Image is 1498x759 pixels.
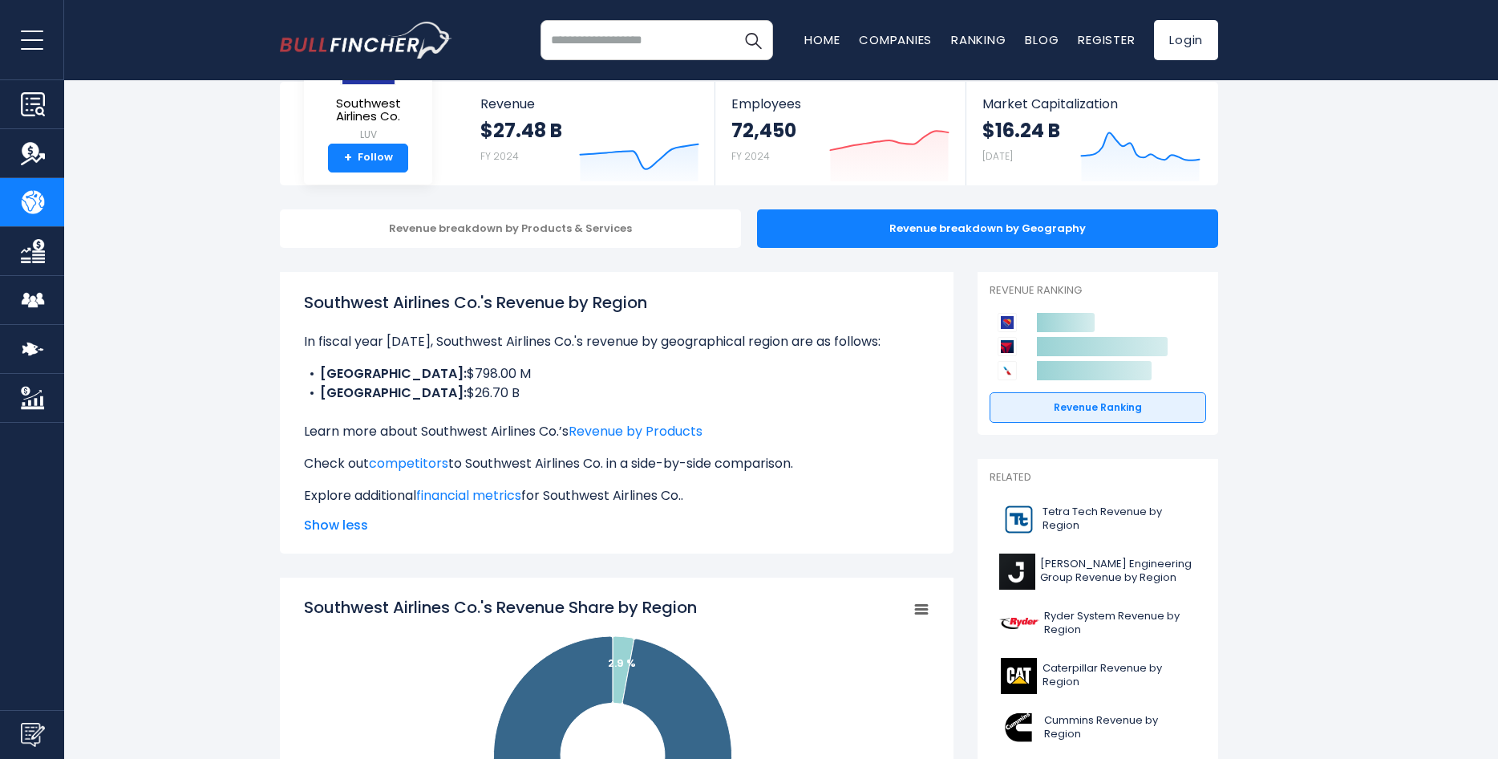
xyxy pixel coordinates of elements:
[320,384,467,402] b: [GEOGRAPHIC_DATA]:
[317,97,419,124] span: Southwest Airlines Co.
[1044,610,1196,637] span: Ryder System Revenue by Region
[990,471,1206,485] p: Related
[731,149,770,163] small: FY 2024
[1044,714,1196,741] span: Cummins Revenue by Region
[1040,558,1196,585] span: [PERSON_NAME] Engineering Group Revenue by Region
[804,31,840,48] a: Home
[999,501,1038,538] img: TTEK logo
[998,337,1017,356] img: Delta Air Lines competitors logo
[304,454,929,473] p: Check out to Southwest Airlines Co. in a side-by-side comparison.
[990,497,1206,542] a: Tetra Tech Revenue by Region
[998,361,1017,380] img: American Airlines Group competitors logo
[999,554,1035,590] img: J logo
[990,706,1206,750] a: Cummins Revenue by Region
[304,290,929,315] h1: Southwest Airlines Co.'s Revenue by Region
[316,30,420,144] a: Southwest Airlines Co. LUV
[304,364,929,384] li: $798.00 M
[999,658,1038,694] img: CAT logo
[982,96,1200,112] span: Market Capitalization
[280,22,452,59] img: bullfincher logo
[344,151,352,165] strong: +
[304,422,929,441] p: Learn more about Southwest Airlines Co.’s
[990,602,1206,646] a: Ryder System Revenue by Region
[999,710,1039,746] img: CMI logo
[369,454,448,473] a: competitors
[1043,662,1196,689] span: Caterpillar Revenue by Region
[280,209,741,248] div: Revenue breakdown by Products & Services
[569,422,702,440] a: Revenue by Products
[951,31,1006,48] a: Ranking
[416,486,521,505] a: financial metrics
[304,486,929,505] p: Explore additional for Southwest Airlines Co..
[990,654,1206,698] a: Caterpillar Revenue by Region
[990,550,1206,594] a: [PERSON_NAME] Engineering Group Revenue by Region
[1078,31,1135,48] a: Register
[757,209,1218,248] div: Revenue breakdown by Geography
[480,118,562,143] strong: $27.48 B
[1025,31,1059,48] a: Blog
[280,22,452,59] a: Go to homepage
[480,149,519,163] small: FY 2024
[320,364,467,383] b: [GEOGRAPHIC_DATA]:
[304,384,929,403] li: $26.70 B
[715,82,965,185] a: Employees 72,450 FY 2024
[304,516,929,535] span: Show less
[859,31,932,48] a: Companies
[998,313,1017,332] img: Southwest Airlines Co. competitors logo
[1154,20,1218,60] a: Login
[480,96,699,112] span: Revenue
[999,606,1039,642] img: R logo
[733,20,773,60] button: Search
[304,332,929,351] p: In fiscal year [DATE], Southwest Airlines Co.'s revenue by geographical region are as follows:
[966,82,1217,185] a: Market Capitalization $16.24 B [DATE]
[731,96,949,112] span: Employees
[304,596,697,619] tspan: Southwest Airlines Co.'s Revenue Share by Region
[1043,505,1196,533] span: Tetra Tech Revenue by Region
[608,655,636,671] text: 2.9 %
[464,82,715,185] a: Revenue $27.48 B FY 2024
[328,144,408,172] a: +Follow
[731,118,796,143] strong: 72,450
[982,118,1060,143] strong: $16.24 B
[317,128,419,142] small: LUV
[990,392,1206,423] a: Revenue Ranking
[982,149,1013,163] small: [DATE]
[990,284,1206,298] p: Revenue Ranking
